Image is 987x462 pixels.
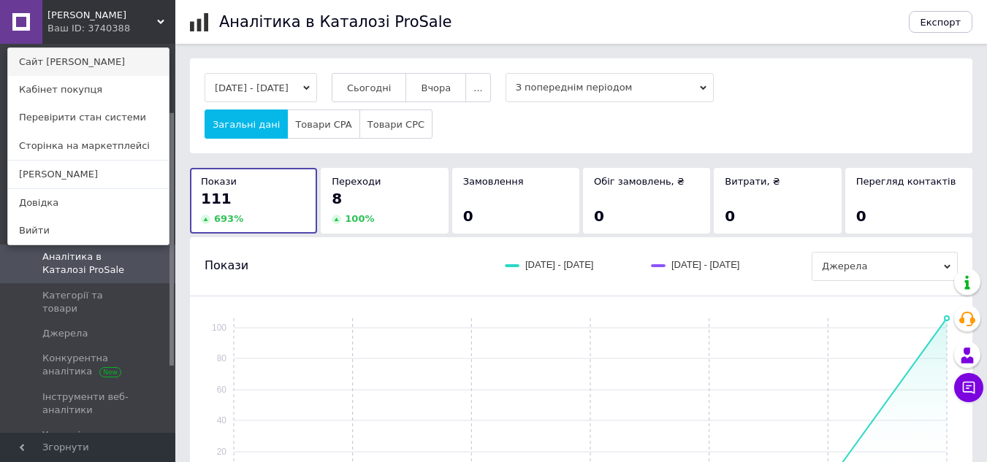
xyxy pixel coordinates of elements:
[213,119,280,130] span: Загальні дані
[287,109,359,139] button: Товари CPA
[367,119,424,130] span: Товари CPC
[217,447,227,457] text: 20
[295,119,351,130] span: Товари CPA
[8,48,169,76] a: Сайт [PERSON_NAME]
[463,176,524,187] span: Замовлення
[465,73,490,102] button: ...
[359,109,432,139] button: Товари CPC
[42,250,135,277] span: Аналітика в Каталозі ProSale
[217,353,227,363] text: 80
[506,73,714,102] span: З попереднім періодом
[421,82,451,93] span: Вчора
[332,190,342,207] span: 8
[725,207,735,225] span: 0
[8,217,169,245] a: Вийти
[347,82,392,93] span: Сьогодні
[214,213,243,224] span: 693 %
[42,327,88,340] span: Джерела
[473,82,482,93] span: ...
[856,207,866,225] span: 0
[463,207,473,225] span: 0
[8,132,169,160] a: Сторінка на маркетплейсі
[42,289,135,315] span: Категорії та товари
[42,352,135,378] span: Конкурентна аналітика
[47,22,109,35] div: Ваш ID: 3740388
[47,9,157,22] span: Gilles
[8,161,169,188] a: [PERSON_NAME]
[594,207,604,225] span: 0
[217,415,227,426] text: 40
[345,213,374,224] span: 100 %
[332,176,381,187] span: Переходи
[205,73,317,102] button: [DATE] - [DATE]
[212,323,226,333] text: 100
[201,190,232,207] span: 111
[909,11,973,33] button: Експорт
[405,73,466,102] button: Вчора
[42,428,135,455] span: Управління сайтом
[205,109,288,139] button: Загальні дані
[725,176,780,187] span: Витрати, ₴
[219,13,451,31] h1: Аналітика в Каталозі ProSale
[8,104,169,131] a: Перевірити стан системи
[201,176,237,187] span: Покази
[954,373,983,402] button: Чат з покупцем
[205,258,248,274] span: Покази
[8,76,169,104] a: Кабінет покупця
[856,176,956,187] span: Перегляд контактів
[921,17,961,28] span: Експорт
[8,189,169,217] a: Довідка
[594,176,685,187] span: Обіг замовлень, ₴
[42,390,135,417] span: Інструменти веб-аналітики
[812,252,958,281] span: Джерела
[332,73,407,102] button: Сьогодні
[217,385,227,395] text: 60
